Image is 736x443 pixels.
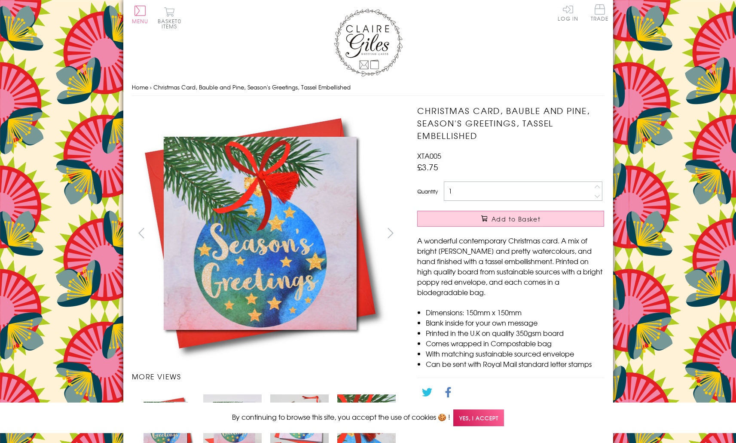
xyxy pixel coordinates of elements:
[132,79,605,96] nav: breadcrumbs
[417,105,604,142] h1: Christmas Card, Bauble and Pine, Season's Greetings, Tassel Embellished
[591,4,609,21] span: Trade
[426,317,604,328] li: Blank inside for your own message
[417,188,438,195] label: Quantity
[132,6,149,24] button: Menu
[558,4,578,21] a: Log In
[132,223,151,243] button: prev
[131,105,389,362] img: Christmas Card, Bauble and Pine, Season's Greetings, Tassel Embellished
[132,83,148,91] a: Home
[158,7,181,29] button: Basket0 items
[426,359,604,369] li: Can be sent with Royal Mail standard letter stamps
[400,105,658,363] img: Christmas Card, Bauble and Pine, Season's Greetings, Tassel Embellished
[150,83,152,91] span: ›
[381,223,400,243] button: next
[153,83,351,91] span: Christmas Card, Bauble and Pine, Season's Greetings, Tassel Embellished
[453,409,504,426] span: Yes, I accept
[426,348,604,359] li: With matching sustainable sourced envelope
[132,17,149,25] span: Menu
[417,235,604,297] p: A wonderful contemporary Christmas card. A mix of bright [PERSON_NAME] and pretty watercolours, a...
[162,17,181,30] span: 0 items
[426,328,604,338] li: Printed in the U.K on quality 350gsm board
[334,9,403,77] img: Claire Giles Greetings Cards
[417,151,441,161] span: XTA005
[591,4,609,23] a: Trade
[417,161,438,173] span: £3.75
[426,307,604,317] li: Dimensions: 150mm x 150mm
[132,371,400,381] h3: More views
[426,338,604,348] li: Comes wrapped in Compostable bag
[492,215,541,223] span: Add to Basket
[417,211,604,227] button: Add to Basket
